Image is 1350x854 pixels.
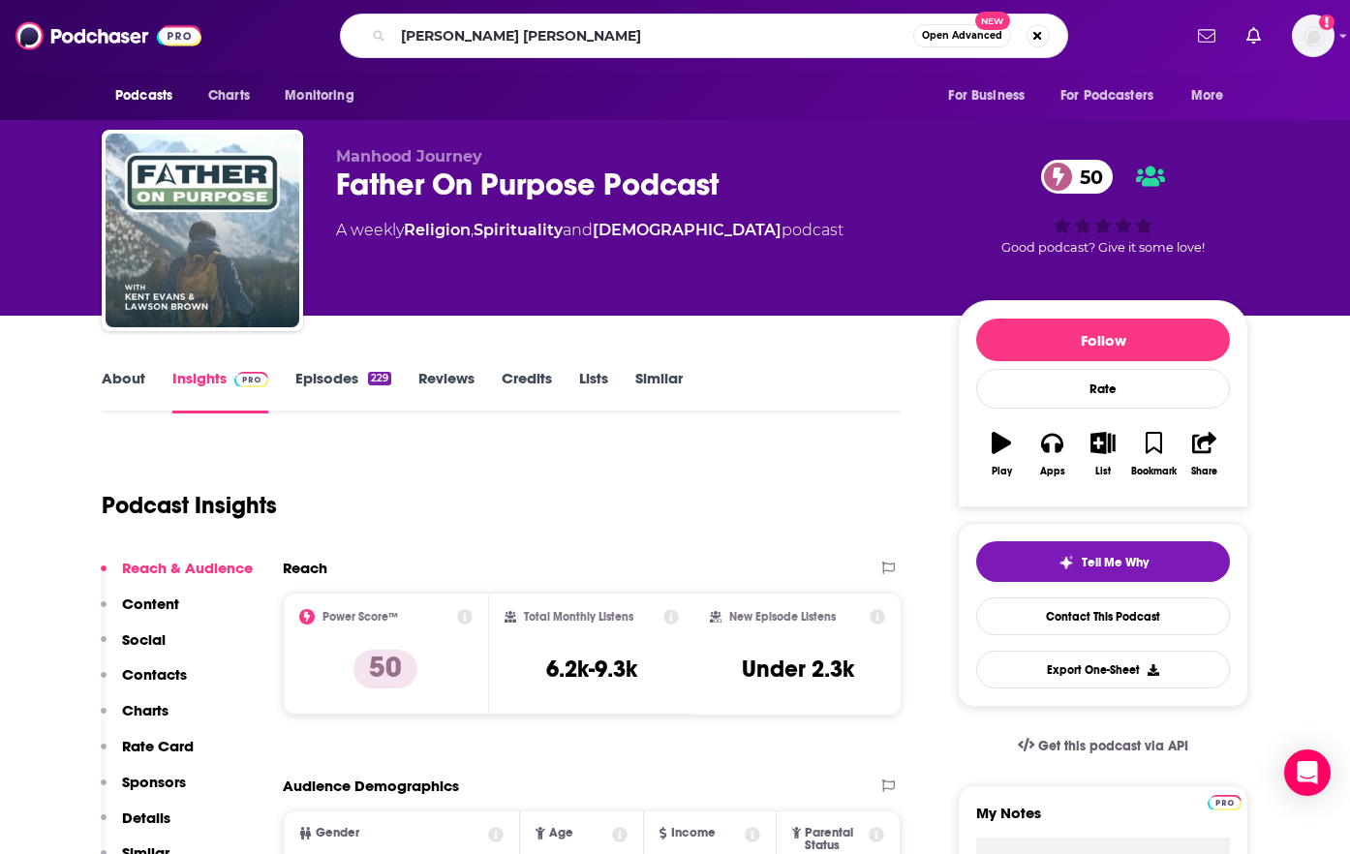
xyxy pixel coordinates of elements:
[101,808,170,844] button: Details
[948,82,1025,109] span: For Business
[418,369,475,413] a: Reviews
[101,665,187,701] button: Contacts
[1284,749,1331,796] div: Open Intercom Messenger
[393,20,913,51] input: Search podcasts, credits, & more...
[234,372,268,387] img: Podchaser Pro
[1060,82,1153,109] span: For Podcasters
[115,82,172,109] span: Podcasts
[935,77,1049,114] button: open menu
[1059,555,1074,570] img: tell me why sparkle
[295,369,391,413] a: Episodes229
[524,610,633,624] h2: Total Monthly Listens
[1208,792,1242,810] a: Pro website
[474,221,563,239] a: Spirituality
[101,701,169,737] button: Charts
[992,466,1012,477] div: Play
[1038,738,1188,754] span: Get this podcast via API
[976,369,1230,409] div: Rate
[102,491,277,520] h1: Podcast Insights
[1292,15,1335,57] span: Logged in as shcarlos
[122,665,187,684] p: Contacts
[283,559,327,577] h2: Reach
[958,147,1248,267] div: 50Good podcast? Give it some love!
[1131,466,1177,477] div: Bookmark
[353,650,417,688] p: 50
[285,82,353,109] span: Monitoring
[975,12,1010,30] span: New
[1082,555,1149,570] span: Tell Me Why
[122,737,194,755] p: Rate Card
[1095,466,1111,477] div: List
[976,651,1230,688] button: Export One-Sheet
[122,808,170,827] p: Details
[563,221,593,239] span: and
[1292,15,1335,57] button: Show profile menu
[102,369,145,413] a: About
[322,610,398,624] h2: Power Score™
[1292,15,1335,57] img: User Profile
[1041,160,1113,194] a: 50
[1060,160,1113,194] span: 50
[976,541,1230,582] button: tell me why sparkleTell Me Why
[101,773,186,808] button: Sponsors
[1191,82,1224,109] span: More
[1040,466,1065,477] div: Apps
[15,17,201,54] img: Podchaser - Follow, Share and Rate Podcasts
[471,221,474,239] span: ,
[1027,419,1077,489] button: Apps
[1002,722,1204,770] a: Get this podcast via API
[579,369,608,413] a: Lists
[283,777,459,795] h2: Audience Demographics
[208,82,250,109] span: Charts
[805,827,865,852] span: Parental Status
[196,77,261,114] a: Charts
[671,827,716,839] span: Income
[404,221,471,239] a: Religion
[976,597,1230,635] a: Contact This Podcast
[340,14,1068,58] div: Search podcasts, credits, & more...
[502,369,552,413] a: Credits
[102,77,198,114] button: open menu
[1190,19,1223,52] a: Show notifications dropdown
[549,827,573,839] span: Age
[101,737,194,773] button: Rate Card
[976,319,1230,361] button: Follow
[101,559,253,595] button: Reach & Audience
[913,24,1011,47] button: Open AdvancedNew
[122,595,179,613] p: Content
[976,804,1230,838] label: My Notes
[1178,77,1248,114] button: open menu
[122,701,169,719] p: Charts
[122,773,186,791] p: Sponsors
[1128,419,1179,489] button: Bookmark
[1319,15,1335,30] svg: Add a profile image
[271,77,379,114] button: open menu
[729,610,836,624] h2: New Episode Listens
[101,630,166,666] button: Social
[742,655,854,684] h3: Under 2.3k
[593,221,782,239] a: [DEMOGRAPHIC_DATA]
[1048,77,1181,114] button: open menu
[106,134,299,327] img: Father On Purpose Podcast
[1180,419,1230,489] button: Share
[122,559,253,577] p: Reach & Audience
[336,147,482,166] span: Manhood Journey
[172,369,268,413] a: InsightsPodchaser Pro
[922,31,1002,41] span: Open Advanced
[336,219,844,242] div: A weekly podcast
[1001,240,1205,255] span: Good podcast? Give it some love!
[101,595,179,630] button: Content
[976,419,1027,489] button: Play
[1191,466,1217,477] div: Share
[635,369,683,413] a: Similar
[1078,419,1128,489] button: List
[122,630,166,649] p: Social
[316,827,359,839] span: Gender
[1208,795,1242,810] img: Podchaser Pro
[546,655,637,684] h3: 6.2k-9.3k
[1239,19,1269,52] a: Show notifications dropdown
[368,372,391,385] div: 229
